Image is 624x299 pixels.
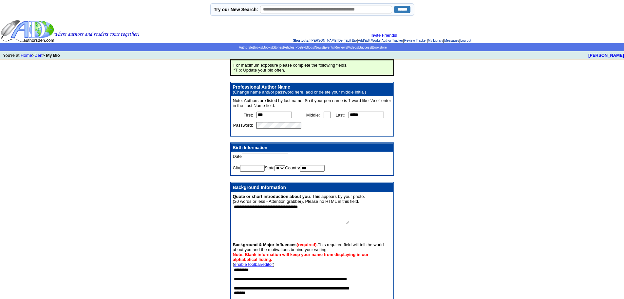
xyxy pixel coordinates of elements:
a: Authors [239,46,250,49]
a: My Library [428,39,443,42]
a: Bookstore [372,46,387,49]
font: . This appears by your photo. (20 words or less - Attention grabber). Please no HTML in this field. [233,194,365,225]
font: Quote or short introduction about you [233,194,310,199]
a: Success [359,46,371,49]
font: (Change name and/or password here, add or delete your middle initial) [233,90,366,95]
font: Password: [233,123,253,128]
label: Try our New Search: [214,7,258,12]
a: Blogs [306,46,314,49]
a: Home [21,53,32,58]
span: Professional Author Name [233,84,290,90]
a: Review Tracker [404,39,427,42]
a: enable toolbar/editor [234,262,273,267]
a: Books [263,46,272,49]
a: Author Tracker [382,39,403,42]
a: eBooks [251,46,262,49]
img: shim.gif [246,132,253,134]
a: Messages [444,39,459,42]
div: : | | | | | | | [141,33,623,43]
a: Articles [284,46,294,49]
b: Birth Information [233,145,267,150]
a: Den [34,53,42,58]
b: > My Bio [42,53,60,58]
a: Videos [348,46,358,49]
a: Edit Bio [346,39,357,42]
font: Date City State Country [233,154,325,174]
a: Invite Friends! [370,33,397,38]
a: [PERSON_NAME] Den [311,39,344,42]
font: (required) [297,242,317,247]
a: Poetry [295,46,305,49]
font: For maximum exposure please complete the following fields. *Tip: Update your bio often. [234,63,348,73]
font: Last: [335,113,345,117]
b: Background Information [233,185,286,190]
a: [PERSON_NAME] [588,53,624,58]
a: Reviews [335,46,347,49]
a: News [315,46,323,49]
span: Shortcuts: [293,39,309,42]
font: You're at: > [3,53,60,58]
font: Note: Authors are listed by last name. So if your pen name is 1 word like "Ace" enter in the Last... [233,98,391,108]
font: Middle: [306,113,320,117]
img: shim.gif [233,172,239,173]
a: Add/Edit Works [358,39,381,42]
img: header_logo2.gif [1,20,140,43]
font: First: [244,113,253,117]
a: Log out [460,39,471,42]
a: Events [324,46,334,49]
b: Note: Blank information will keep your name from displaying in our alphabetical listing. [233,252,369,262]
strong: Background & Major Influences . [233,242,318,247]
a: Stories [273,46,283,49]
